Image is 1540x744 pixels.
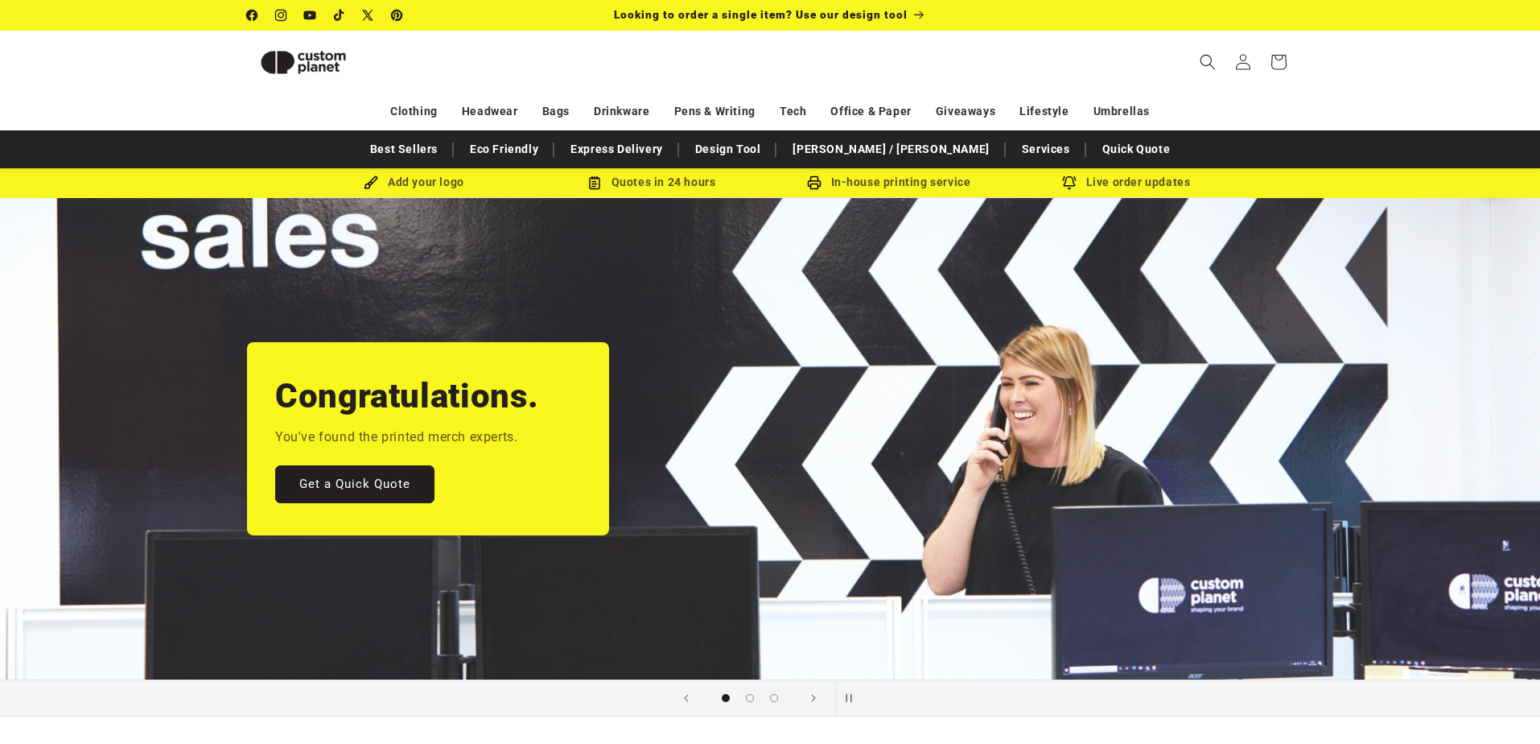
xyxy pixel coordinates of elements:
div: Live order updates [1007,172,1245,192]
img: In-house printing [807,176,821,190]
a: Best Sellers [362,135,446,163]
a: Umbrellas [1093,97,1150,126]
a: Pens & Writing [674,97,756,126]
div: In-house printing service [770,172,1007,192]
img: Brush Icon [364,176,378,190]
img: Order updates [1062,176,1077,190]
p: You've found the printed merch experts. [275,426,517,449]
a: Custom Planet [241,31,414,93]
a: Services [1014,135,1078,163]
button: Load slide 1 of 3 [714,686,738,710]
a: Design Tool [687,135,769,163]
a: Giveaways [936,97,995,126]
a: Get a Quick Quote [275,465,434,503]
a: Headwear [462,97,518,126]
button: Load slide 2 of 3 [738,686,762,710]
img: Order Updates Icon [587,176,602,190]
div: Add your logo [295,172,533,192]
img: Custom Planet [247,37,360,88]
div: Quotes in 24 hours [533,172,770,192]
a: Bags [542,97,570,126]
span: Looking to order a single item? Use our design tool [614,8,908,21]
button: Pause slideshow [836,680,871,716]
a: [PERSON_NAME] / [PERSON_NAME] [784,135,997,163]
a: Drinkware [594,97,649,126]
a: Lifestyle [1019,97,1069,126]
h2: Congratulations. [275,374,539,418]
a: Tech [780,97,806,126]
button: Load slide 3 of 3 [762,686,786,710]
a: Office & Paper [830,97,911,126]
button: Next slide [796,680,831,716]
a: Express Delivery [562,135,671,163]
summary: Search [1190,44,1225,80]
a: Quick Quote [1094,135,1179,163]
a: Clothing [390,97,438,126]
a: Eco Friendly [462,135,546,163]
button: Previous slide [669,680,704,716]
